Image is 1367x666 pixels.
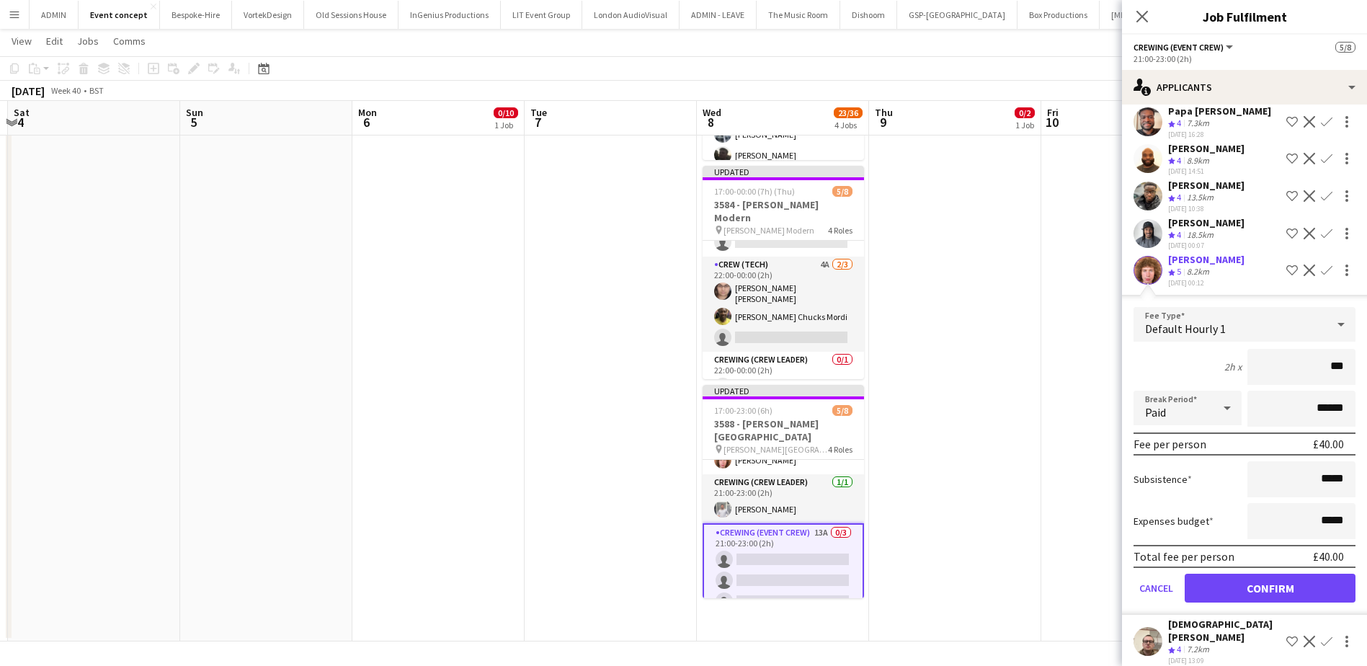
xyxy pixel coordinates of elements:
button: Old Sessions House [304,1,398,29]
span: 5 [184,114,203,130]
app-card-role: Crewing (Crew Leader)0/122:00-00:00 (2h) [703,352,864,401]
label: Subsistence [1134,473,1192,486]
div: Updated [703,385,864,396]
button: Confirm [1185,574,1355,603]
span: 9 [873,114,893,130]
button: The Music Room [757,1,840,29]
div: £40.00 [1313,549,1344,564]
button: London AudioVisual [582,1,680,29]
span: 23/36 [834,107,863,118]
div: [DATE] 13:09 [1168,656,1281,665]
span: Edit [46,35,63,48]
button: GSP-[GEOGRAPHIC_DATA] [897,1,1018,29]
button: Box Productions [1018,1,1100,29]
div: [DATE] 00:12 [1168,278,1244,288]
span: 4 Roles [828,225,852,236]
button: Dishoom [840,1,897,29]
span: Default Hourly 1 [1145,321,1226,336]
h3: Job Fulfilment [1122,7,1367,26]
div: BST [89,85,104,96]
span: Comms [113,35,146,48]
div: 7.3km [1184,117,1212,130]
button: InGenius Productions [398,1,501,29]
label: Expenses budget [1134,515,1214,528]
app-job-card: Updated17:00-00:00 (7h) (Thu)5/83584 - [PERSON_NAME] Modern [PERSON_NAME] Modern4 Roles[PERSON_NA... [703,166,864,379]
a: Comms [107,32,151,50]
span: 4 [1177,155,1181,166]
span: 17:00-23:00 (6h) [714,405,772,416]
span: Crewing (Event Crew) [1134,42,1224,53]
span: 5/8 [832,405,852,416]
span: Week 40 [48,85,84,96]
span: 0/10 [494,107,518,118]
span: Sat [14,106,30,119]
h3: 3584 - [PERSON_NAME] Modern [703,198,864,224]
button: [MEDICAL_DATA] Design [1100,1,1214,29]
app-job-card: Updated17:00-23:00 (6h)5/83588 - [PERSON_NAME][GEOGRAPHIC_DATA] [PERSON_NAME][GEOGRAPHIC_DATA]4 R... [703,385,864,598]
div: Applicants [1122,70,1367,105]
span: 4 [1177,117,1181,128]
button: VortekDesign [232,1,304,29]
span: 4 [1177,229,1181,240]
div: Fee per person [1134,437,1206,451]
div: £40.00 [1313,437,1344,451]
div: [DATE] 00:07 [1168,241,1244,250]
div: [DATE] [12,84,45,98]
span: 0/2 [1015,107,1035,118]
app-card-role: Crewing (Event Crew)13A0/321:00-23:00 (2h) [703,523,864,617]
a: View [6,32,37,50]
div: Updated [703,166,864,177]
div: 8.9km [1184,155,1212,167]
span: 17:00-00:00 (7h) (Thu) [714,186,795,197]
div: 2h x [1224,360,1242,373]
span: Thu [875,106,893,119]
span: 5/8 [1335,42,1355,53]
span: Tue [530,106,547,119]
span: Paid [1145,405,1166,419]
span: 4 [12,114,30,130]
div: 1 Job [494,120,517,130]
div: [DEMOGRAPHIC_DATA][PERSON_NAME] [1168,618,1281,644]
h3: 3588 - [PERSON_NAME][GEOGRAPHIC_DATA] [703,417,864,443]
span: 7 [528,114,547,130]
span: View [12,35,32,48]
button: ADMIN [30,1,79,29]
div: 1 Job [1015,120,1034,130]
button: Event concept [79,1,160,29]
span: 5 [1177,266,1181,277]
div: [PERSON_NAME] [1168,253,1244,266]
div: 13.5km [1184,192,1216,204]
span: 10 [1045,114,1059,130]
span: Sun [186,106,203,119]
div: [DATE] 14:51 [1168,166,1244,176]
button: Cancel [1134,574,1179,603]
span: [PERSON_NAME][GEOGRAPHIC_DATA] [723,444,828,455]
app-card-role: Crewing (Crew Leader)1/121:00-23:00 (2h)[PERSON_NAME] [703,474,864,523]
span: Jobs [77,35,99,48]
div: 7.2km [1184,644,1212,656]
div: [PERSON_NAME] [1168,179,1244,192]
div: 18.5km [1184,229,1216,241]
button: ADMIN - LEAVE [680,1,757,29]
div: [DATE] 16:28 [1168,130,1271,139]
button: Bespoke-Hire [160,1,232,29]
span: 6 [356,114,377,130]
span: 4 Roles [828,444,852,455]
app-card-role: Crew (Tech)4A2/322:00-00:00 (2h)[PERSON_NAME] [PERSON_NAME][PERSON_NAME] Chucks Mordi [703,257,864,352]
div: Papa [PERSON_NAME] [1168,105,1271,117]
span: 4 [1177,644,1181,654]
span: 8 [700,114,721,130]
span: Mon [358,106,377,119]
div: 4 Jobs [834,120,862,130]
div: [PERSON_NAME] [1168,216,1244,229]
a: Jobs [71,32,104,50]
div: Total fee per person [1134,549,1234,564]
div: [PERSON_NAME] [1168,142,1244,155]
div: [DATE] 10:38 [1168,204,1244,213]
div: 8.2km [1184,266,1212,278]
a: Edit [40,32,68,50]
span: [PERSON_NAME] Modern [723,225,814,236]
span: Wed [703,106,721,119]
